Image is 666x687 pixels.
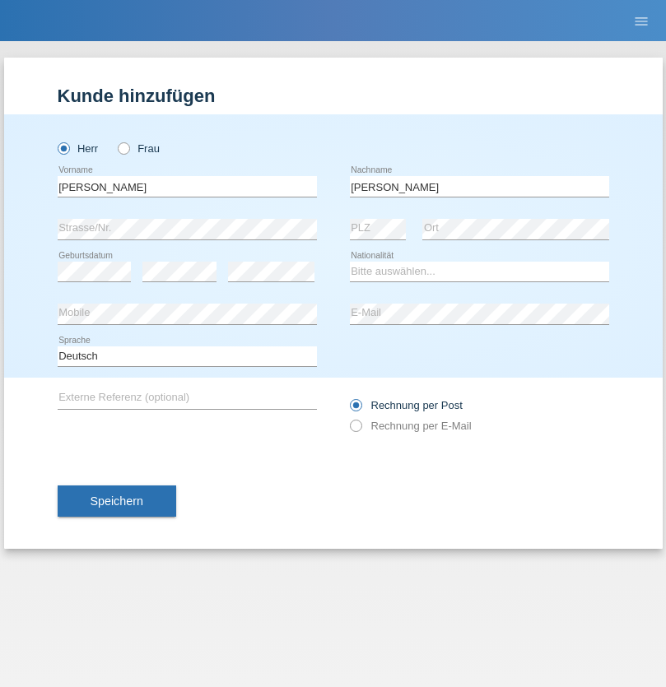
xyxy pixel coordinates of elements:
i: menu [633,13,650,30]
input: Rechnung per E-Mail [350,420,361,440]
label: Frau [118,142,160,155]
input: Frau [118,142,128,153]
input: Herr [58,142,68,153]
label: Rechnung per Post [350,399,463,411]
a: menu [625,16,658,26]
label: Herr [58,142,99,155]
span: Speichern [91,494,143,508]
h1: Kunde hinzufügen [58,86,609,106]
input: Rechnung per Post [350,399,361,420]
button: Speichern [58,485,176,517]
label: Rechnung per E-Mail [350,420,472,432]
